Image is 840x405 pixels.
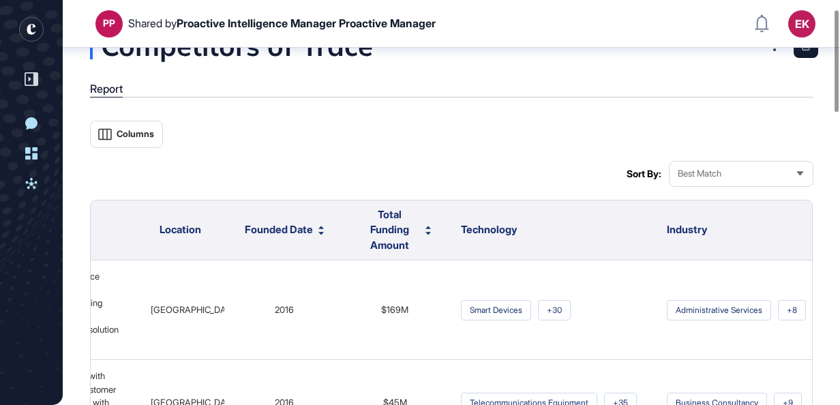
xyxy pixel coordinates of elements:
span: Technology [461,223,517,236]
span: Founded Date [245,222,313,238]
div: PP [103,18,115,29]
span: Location [160,223,201,236]
span: $169M [381,304,408,315]
span: [GEOGRAPHIC_DATA] [151,304,239,315]
span: 2016 [275,304,294,315]
span: Sort By: [627,168,661,179]
button: Total Funding Amount [359,207,431,254]
button: EK [788,10,815,37]
span: Total Funding Amount [359,207,420,254]
button: Columns [90,121,163,148]
span: Best Match [678,168,721,179]
div: entrapeer-logo [19,17,44,42]
span: smart devices [461,300,531,320]
span: Industry [667,223,707,236]
span: administrative services [667,300,771,320]
span: +8 [778,300,806,320]
div: Shared by [128,17,436,30]
div: Report [90,82,123,95]
span: Proactive Intelligence Manager Proactive Manager [177,16,436,30]
span: +30 [538,300,571,320]
span: Columns [117,129,154,139]
button: Founded Date [245,222,324,238]
div: Competitors of Trace [90,32,509,59]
